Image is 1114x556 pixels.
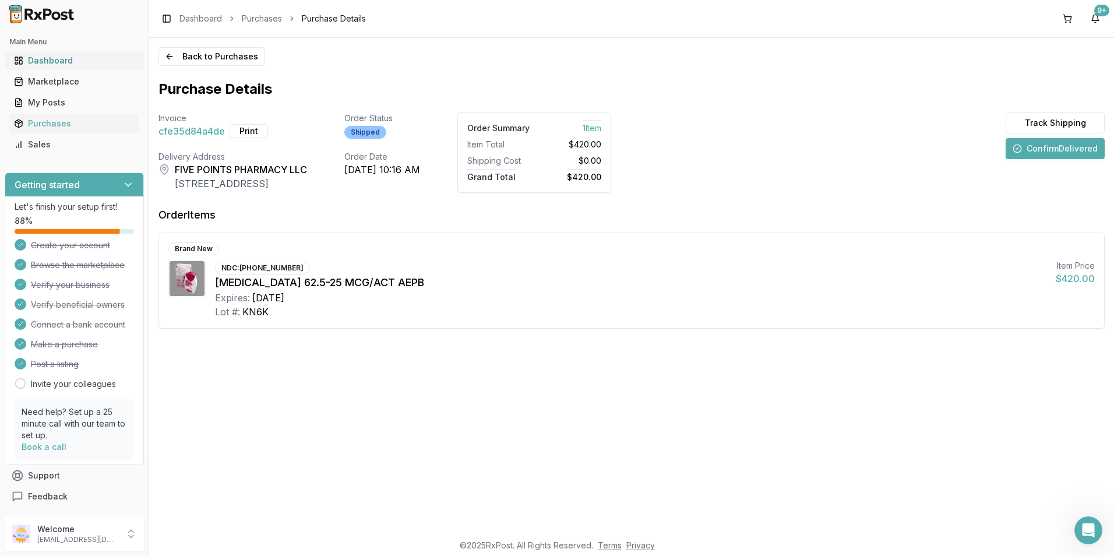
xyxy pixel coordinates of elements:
[215,305,240,319] div: Lot #:
[230,124,268,138] button: Print
[1086,9,1105,28] button: 9+
[158,80,272,98] h1: Purchase Details
[15,201,134,213] p: Let's finish your setup first!
[5,5,79,23] img: RxPost Logo
[467,155,530,167] div: Shipping Cost
[1056,260,1095,272] div: Item Price
[31,319,125,330] span: Connect a bank account
[37,535,118,544] p: [EMAIL_ADDRESS][DOMAIN_NAME]
[344,126,386,139] div: Shipped
[467,122,530,134] div: Order Summary
[14,97,135,108] div: My Posts
[5,51,144,70] button: Dashboard
[170,261,205,296] img: Anoro Ellipta 62.5-25 MCG/ACT AEPB
[158,112,307,124] div: Invoice
[5,93,144,112] button: My Posts
[5,72,144,91] button: Marketplace
[467,139,530,150] div: Item Total
[215,262,310,275] div: NDC: [PHONE_NUMBER]
[5,114,144,133] button: Purchases
[252,291,284,305] div: [DATE]
[168,242,219,255] div: Brand New
[22,406,127,441] p: Need help? Set up a 25 minute call with our team to set up.
[5,135,144,154] button: Sales
[9,71,139,92] a: Marketplace
[12,525,30,543] img: User avatar
[539,155,601,167] div: $0.00
[14,76,135,87] div: Marketplace
[31,358,79,370] span: Post a listing
[9,113,139,134] a: Purchases
[158,151,307,163] div: Delivery Address
[344,112,420,124] div: Order Status
[302,13,366,24] span: Purchase Details
[31,240,110,251] span: Create your account
[31,299,125,311] span: Verify beneficial owners
[1006,112,1105,133] button: Track Shipping
[15,215,33,227] span: 88 %
[9,134,139,155] a: Sales
[28,491,68,502] span: Feedback
[215,291,250,305] div: Expires:
[15,178,80,192] h3: Getting started
[175,163,307,177] div: FIVE POINTS PHARMACY LLC
[1074,516,1102,544] iframe: Intercom live chat
[179,13,366,24] nav: breadcrumb
[1006,138,1105,159] button: ConfirmDelivered
[14,55,135,66] div: Dashboard
[175,177,307,191] div: [STREET_ADDRESS]
[5,486,144,507] button: Feedback
[31,259,125,271] span: Browse the marketplace
[9,50,139,71] a: Dashboard
[158,124,225,138] span: cfe35d84a4de
[1056,272,1095,286] div: $420.00
[1094,5,1109,16] div: 9+
[14,118,135,129] div: Purchases
[569,139,601,150] span: $420.00
[5,465,144,486] button: Support
[31,378,116,390] a: Invite your colleagues
[37,523,118,535] p: Welcome
[31,339,98,350] span: Make a purchase
[22,442,66,452] a: Book a call
[215,275,1046,291] div: [MEDICAL_DATA] 62.5-25 MCG/ACT AEPB
[598,540,622,550] a: Terms
[344,151,420,163] div: Order Date
[583,120,601,133] span: 1 Item
[344,163,420,177] div: [DATE] 10:16 AM
[626,540,655,550] a: Privacy
[567,169,601,182] span: $420.00
[9,92,139,113] a: My Posts
[14,139,135,150] div: Sales
[242,13,282,24] a: Purchases
[158,47,265,66] button: Back to Purchases
[158,207,216,223] div: Order Items
[242,305,269,319] div: KN6K
[179,13,222,24] a: Dashboard
[9,37,139,47] h2: Main Menu
[467,169,516,182] span: Grand Total
[31,279,110,291] span: Verify your business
